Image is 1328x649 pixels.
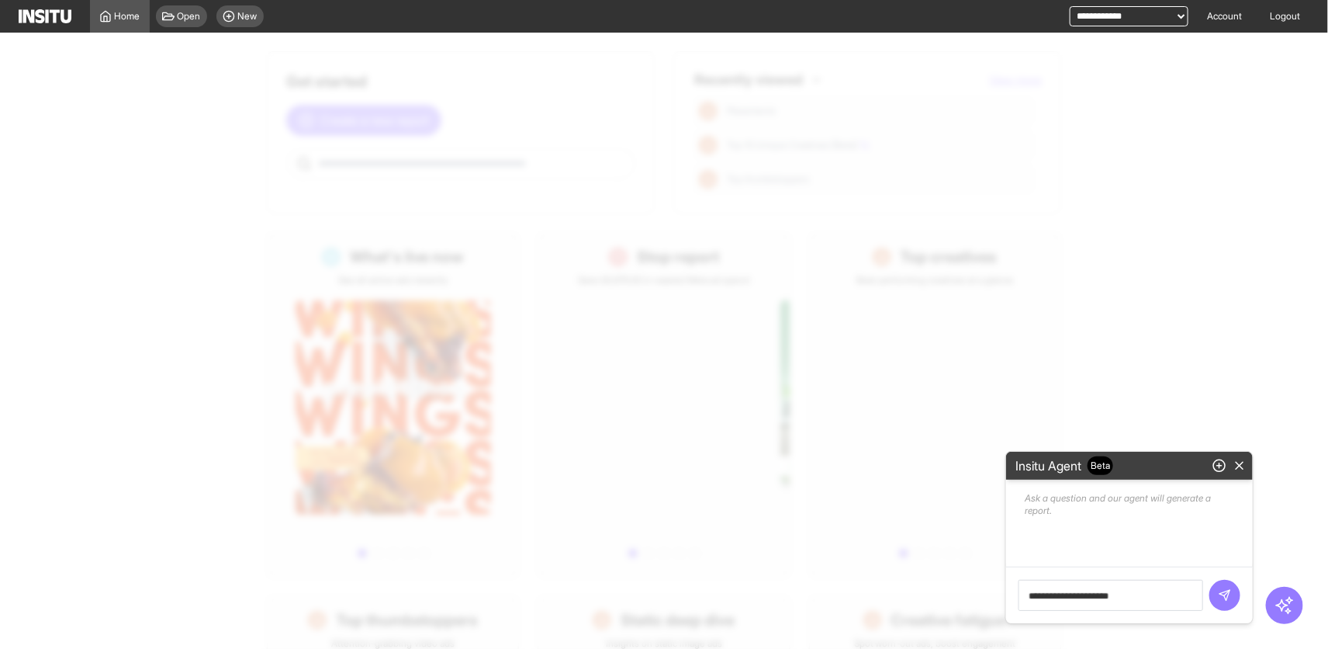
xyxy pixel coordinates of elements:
img: Logo [19,9,71,23]
h2: Insitu Agent [1009,456,1119,475]
span: Home [115,10,140,23]
span: Beta [1088,456,1113,475]
span: New [238,10,258,23]
p: Ask a question and our agent will generate a report. [1018,486,1240,554]
span: Open [178,10,201,23]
